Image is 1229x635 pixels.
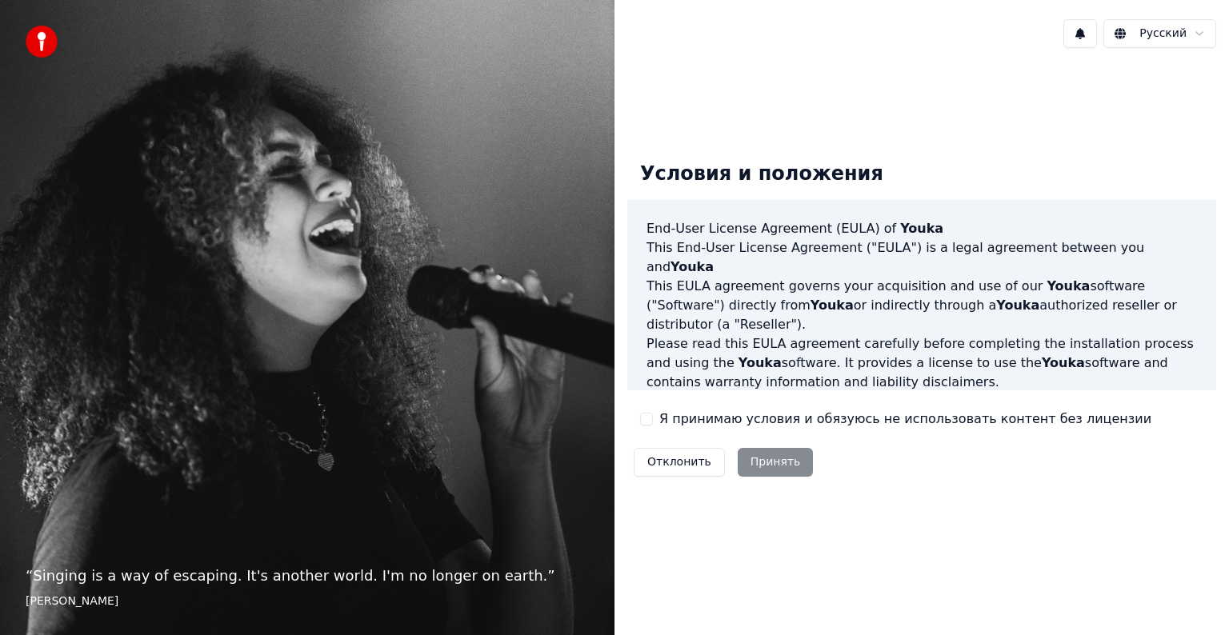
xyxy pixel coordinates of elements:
[996,298,1039,313] span: Youka
[26,565,589,587] p: “ Singing is a way of escaping. It's another world. I'm no longer on earth. ”
[900,221,943,236] span: Youka
[1042,355,1085,370] span: Youka
[647,238,1197,277] p: This End-User License Agreement ("EULA") is a legal agreement between you and
[627,149,896,200] div: Условия и положения
[1047,278,1090,294] span: Youka
[634,448,725,477] button: Отклонить
[647,334,1197,392] p: Please read this EULA agreement carefully before completing the installation process and using th...
[659,409,1151,429] label: Я принимаю условия и обязуюсь не использовать контент без лицензии
[26,593,589,609] footer: [PERSON_NAME]
[739,355,782,370] span: Youka
[26,26,58,58] img: youka
[811,298,854,313] span: Youka
[647,277,1197,334] p: This EULA agreement governs your acquisition and use of our software ("Software") directly from o...
[671,259,714,274] span: Youka
[647,219,1197,238] h3: End-User License Agreement (EULA) of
